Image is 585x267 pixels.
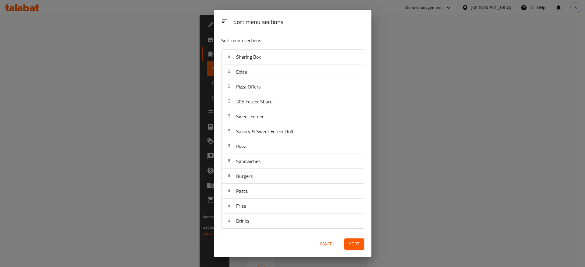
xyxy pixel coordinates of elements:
[222,154,364,169] div: Sandwiches
[222,50,364,64] div: Sharing Box
[222,169,364,184] div: Burgers
[222,139,364,154] div: Pizza
[231,16,367,29] div: Sort menu sections
[221,37,335,44] p: Sort menu sections
[236,216,249,225] span: Drinks
[236,82,261,91] span: Pizza Offers
[320,240,335,248] span: Cancel
[317,238,337,250] button: Cancel
[222,199,364,213] div: Fries
[222,94,364,109] div: 305 Feteer Sharqi
[236,52,261,61] span: Sharing Box
[236,127,293,136] span: Savory & Sweet Feteer Roll
[344,238,364,250] button: Sort
[222,109,364,124] div: Sweet Feteer
[236,172,253,181] span: Burgers
[222,79,364,94] div: Pizza Offers
[236,97,273,106] span: 305 Feteer Sharqi
[222,184,364,199] div: Pasta
[222,213,364,228] div: Drinks
[236,142,246,151] span: Pizza
[236,201,246,210] span: Fries
[236,157,261,166] span: Sandwiches
[236,112,264,121] span: Sweet Feteer
[236,67,247,76] span: Extra
[349,240,359,248] span: Sort
[222,124,364,139] div: Savory & Sweet Feteer Roll
[222,64,364,79] div: Extra
[236,186,248,196] span: Pasta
